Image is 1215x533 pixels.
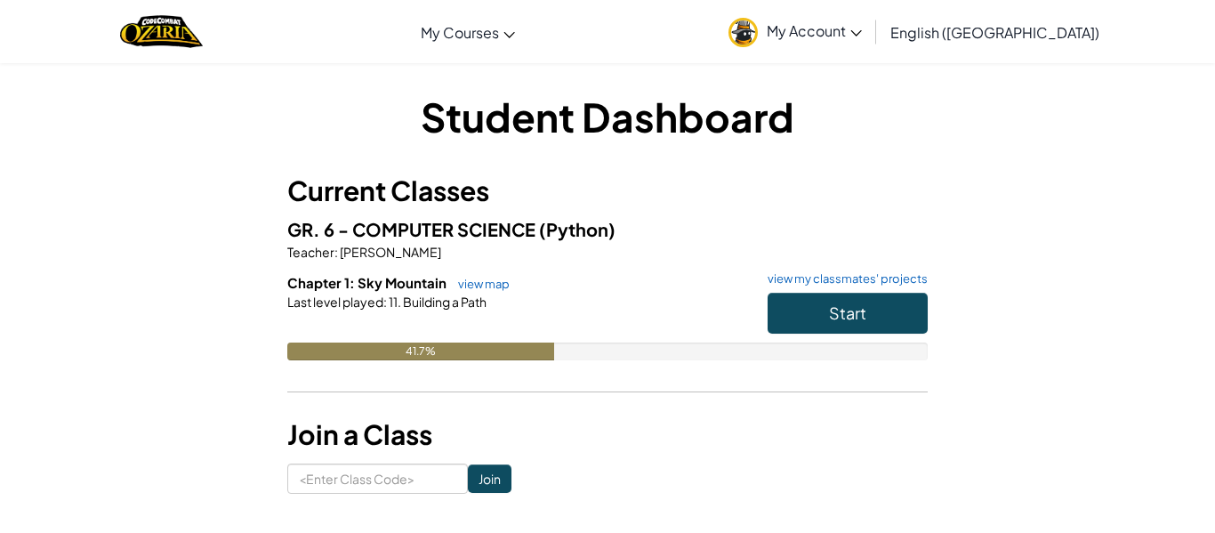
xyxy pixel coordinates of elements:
[728,18,758,47] img: avatar
[287,464,468,494] input: <Enter Class Code>
[287,343,554,360] div: 41.7%
[539,218,616,240] span: (Python)
[412,8,524,56] a: My Courses
[829,303,866,323] span: Start
[287,244,334,260] span: Teacher
[767,21,862,40] span: My Account
[759,273,928,285] a: view my classmates' projects
[387,294,401,310] span: 11.
[449,277,510,291] a: view map
[287,218,539,240] span: GR. 6 - COMPUTER SCIENCE
[720,4,871,60] a: My Account
[421,23,499,42] span: My Courses
[768,293,928,334] button: Start
[287,89,928,144] h1: Student Dashboard
[120,13,203,50] a: Ozaria by CodeCombat logo
[287,274,449,291] span: Chapter 1: Sky Mountain
[287,294,383,310] span: Last level played
[890,23,1099,42] span: English ([GEOGRAPHIC_DATA])
[287,415,928,455] h3: Join a Class
[334,244,338,260] span: :
[120,13,203,50] img: Home
[338,244,441,260] span: [PERSON_NAME]
[881,8,1108,56] a: English ([GEOGRAPHIC_DATA])
[383,294,387,310] span: :
[468,464,511,493] input: Join
[401,294,487,310] span: Building a Path
[287,171,928,211] h3: Current Classes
